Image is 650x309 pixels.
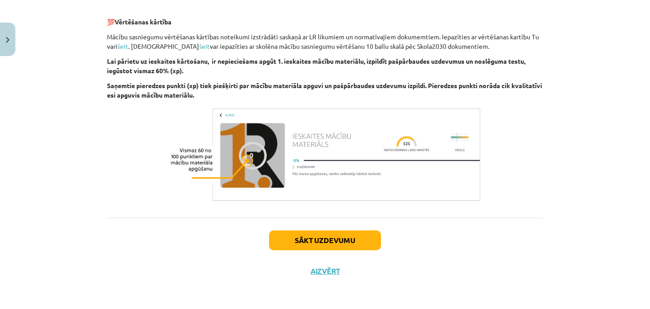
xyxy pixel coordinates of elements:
[107,81,542,99] b: Saņemtie pieredzes punkti (xp) tiek piešķirti par mācību materiāla apguvi un pašpārbaudes uzdevum...
[6,37,9,43] img: icon-close-lesson-0947bae3869378f0d4975bcd49f059093ad1ed9edebbc8119c70593378902aed.svg
[107,8,543,27] p: 💯
[107,57,525,75] b: Lai pārietu uz ieskaites kārtošanu, ir nepieciešams apgūt 1. ieskaites mācību materiālu, izpildīt...
[117,42,128,50] a: šeit
[199,42,210,50] a: šeit
[308,267,342,276] button: Aizvērt
[115,18,172,26] b: Vērtēšanas kārtība
[269,230,381,250] button: Sākt uzdevumu
[107,32,543,51] p: Mācību sasniegumu vērtēšanas kārtības noteikumi izstrādāti saskaņā ar LR likumiem un normatīvajie...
